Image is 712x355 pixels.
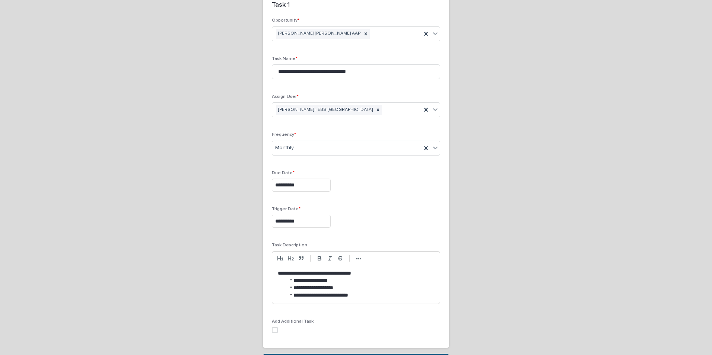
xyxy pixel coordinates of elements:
[272,18,299,23] span: Opportunity
[272,1,290,9] h2: Task 1
[272,171,295,175] span: Due Date
[353,254,364,263] button: •••
[276,29,362,39] div: [PERSON_NAME] [PERSON_NAME] AAP
[275,144,294,152] span: Monthly
[272,243,307,247] span: Task Description
[356,256,362,262] strong: •••
[272,132,296,137] span: Frequency
[272,319,314,324] span: Add Additional Task
[276,105,374,115] div: [PERSON_NAME] - EBS-[GEOGRAPHIC_DATA]
[272,57,298,61] span: Task Name
[272,95,299,99] span: Assign User
[272,207,301,211] span: Trigger Date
